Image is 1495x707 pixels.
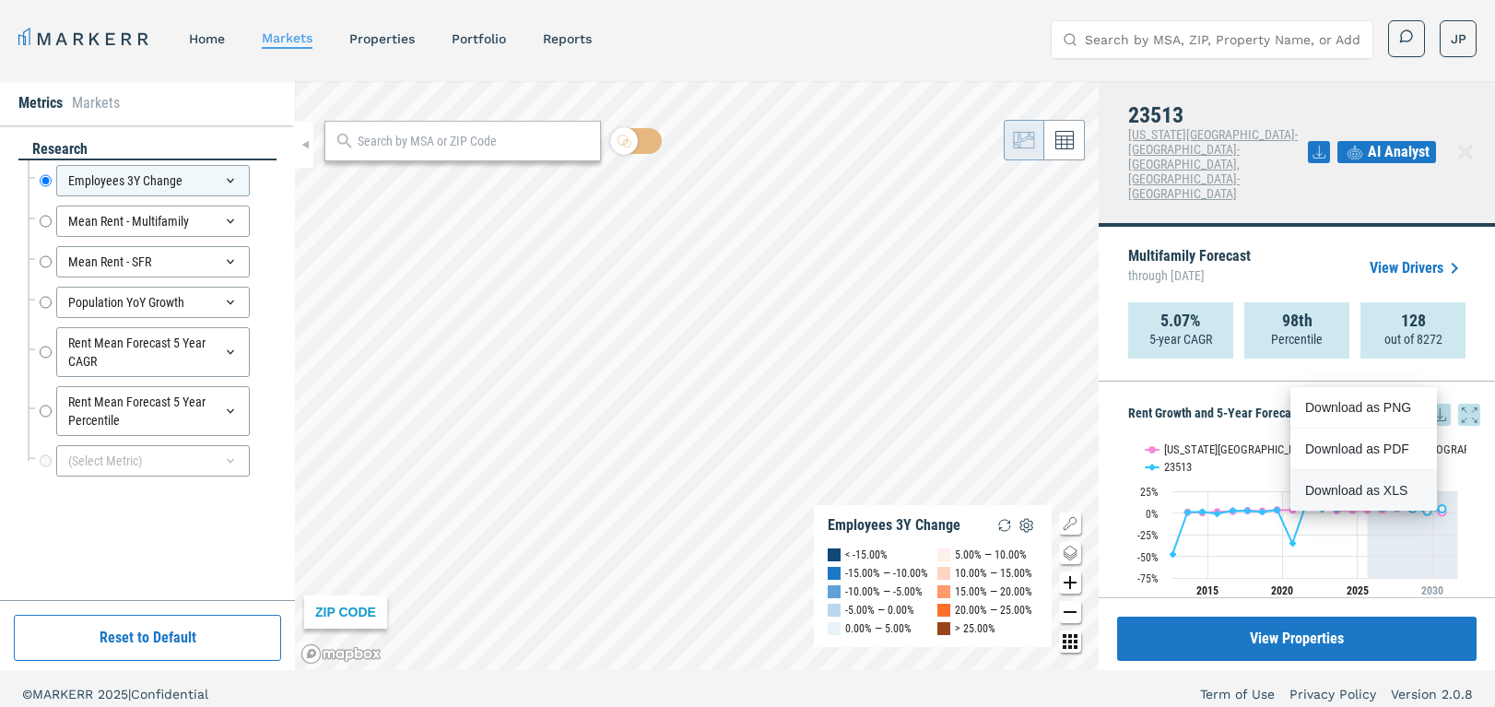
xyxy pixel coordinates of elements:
tspan: 2015 [1196,584,1218,597]
text: -25% [1137,529,1159,542]
span: MARKERR [32,687,98,701]
a: home [189,31,225,46]
path: Thursday, 29 Aug, 20:00, 3.58. 23513. [1274,506,1281,513]
g: 23513, line 4 of 4 with 5 data points. [1379,502,1446,514]
a: Term of Use [1200,685,1275,703]
div: research [18,139,277,160]
div: -5.00% — 0.00% [845,601,914,619]
span: 2025 | [98,687,131,701]
img: Reload Legend [994,514,1016,536]
span: © [22,687,32,701]
button: Show 23513 [1146,460,1194,474]
div: ZIP CODE [304,595,387,629]
path: Saturday, 29 Aug, 20:00, -1.01. 23513. [1214,510,1221,517]
div: Rent Mean Forecast 5 Year CAGR [56,327,250,377]
a: Mapbox logo [300,643,382,665]
div: Download as XLS [1290,470,1437,511]
a: View Drivers [1370,257,1466,279]
button: Other options map button [1059,630,1081,653]
div: -15.00% — -10.00% [845,564,928,583]
text: 25% [1140,486,1159,499]
tspan: 2020 [1271,584,1293,597]
li: Metrics [18,92,63,114]
path: Saturday, 29 Aug, 20:00, 3.16. Virginia Beach-Norfolk-Newport News, VA-NC. [1289,506,1297,513]
button: Zoom in map button [1059,571,1081,594]
button: JP [1440,20,1477,57]
div: 15.00% — 20.00% [955,583,1032,601]
img: Settings [1016,514,1038,536]
div: (Select Metric) [56,445,250,477]
p: out of 8272 [1384,330,1442,348]
div: Download as PDF [1290,429,1437,470]
p: Percentile [1271,330,1323,348]
div: Download as PNG [1290,387,1437,429]
p: Multifamily Forecast [1128,249,1251,288]
div: 0.00% — 5.00% [845,619,912,638]
div: Rent Growth and 5-Year Forecast. Highcharts interactive chart. [1128,426,1480,610]
path: Tuesday, 29 Aug, 20:00, 5. 23513. [1409,505,1417,513]
div: 5.00% — 10.00% [955,546,1027,564]
button: Zoom out map button [1059,601,1081,623]
input: Search by MSA, ZIP, Property Name, or Address [1085,21,1361,58]
div: Mean Rent - SFR [56,246,250,277]
div: > 25.00% [955,619,995,638]
canvas: Map [295,81,1099,670]
span: [US_STATE][GEOGRAPHIC_DATA]-[GEOGRAPHIC_DATA]-[GEOGRAPHIC_DATA], [GEOGRAPHIC_DATA]-[GEOGRAPHIC_DATA] [1128,127,1298,201]
path: Wednesday, 29 Aug, 20:00, -47.99. 23513. [1170,550,1177,558]
path: Wednesday, 29 Aug, 20:00, 1.17. 23513. [1259,508,1266,515]
text: -75% [1137,572,1159,585]
strong: 98th [1282,312,1313,330]
div: < -15.00% [845,546,888,564]
tspan: 2030 [1421,584,1443,597]
h5: Rent Growth and 5-Year Forecast [1128,404,1480,426]
a: reports [543,31,592,46]
div: -10.00% — -5.00% [845,583,923,601]
li: Markets [72,92,120,114]
path: Tuesday, 29 Aug, 20:00, 2.36. 23513. [1244,507,1252,514]
div: 20.00% — 25.00% [955,601,1032,619]
a: markets [262,30,312,45]
a: Portfolio [452,31,506,46]
a: MARKERR [18,26,152,52]
button: Change style map button [1059,542,1081,564]
div: 10.00% — 15.00% [955,564,1032,583]
button: View Properties [1117,617,1477,661]
span: Confidential [131,687,208,701]
input: Search by MSA or ZIP Code [358,132,591,151]
path: Wednesday, 29 Aug, 20:00, 1.73. 23513. [1424,508,1431,515]
button: Show/Hide Legend Map Button [1059,513,1081,535]
button: Show Virginia Beach-Norfolk-Newport News, VA-NC [1146,442,1375,456]
path: Thursday, 29 Aug, 20:00, 0.91. 23513. [1184,508,1192,515]
div: Employees 3Y Change [56,165,250,196]
tspan: 2025 [1347,584,1369,597]
span: through [DATE] [1128,264,1251,288]
span: AI Analyst [1368,141,1430,163]
path: Friday, 29 Aug, 20:00, 1.25. 23513. [1199,508,1207,515]
a: properties [349,31,415,46]
span: JP [1451,29,1466,48]
p: 5-year CAGR [1149,330,1212,348]
path: Saturday, 29 Aug, 20:00, -35.18. 23513. [1289,539,1297,547]
div: Employees 3Y Change [828,516,960,535]
div: Mean Rent - Multifamily [56,206,250,237]
svg: Interactive chart [1128,426,1466,610]
strong: 5.07% [1160,312,1201,330]
div: Population YoY Growth [56,287,250,318]
div: Download as PNG [1305,398,1411,417]
h4: 23513 [1128,103,1308,127]
div: Download as XLS [1305,481,1411,500]
text: 0% [1146,508,1159,521]
button: AI Analyst [1337,141,1436,163]
text: -50% [1137,551,1159,564]
button: Reset to Default [14,615,281,661]
div: Download as PDF [1305,440,1411,458]
a: Privacy Policy [1289,685,1376,703]
div: Rent Mean Forecast 5 Year Percentile [56,386,250,436]
path: Monday, 29 Aug, 20:00, 2.71. 23513. [1230,507,1237,514]
a: Version 2.0.8 [1391,685,1473,703]
path: Thursday, 29 Aug, 20:00, 4.67. 23513. [1439,505,1446,513]
strong: 128 [1401,312,1426,330]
